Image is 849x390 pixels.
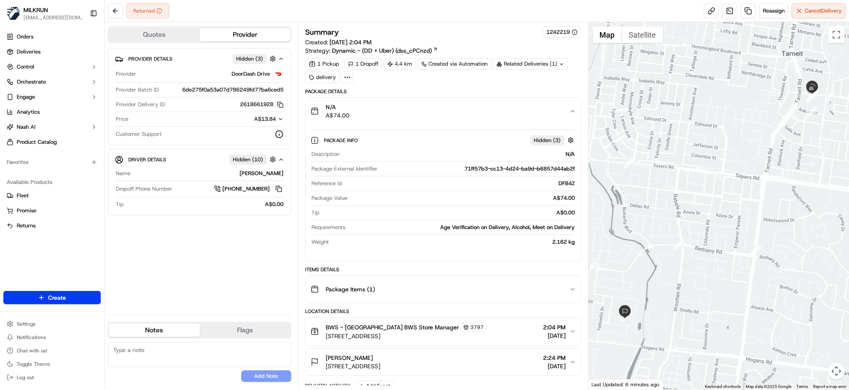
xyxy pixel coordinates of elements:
span: Product Catalog [17,138,57,146]
a: Analytics [3,105,101,119]
span: Weight [311,238,329,246]
a: Dynamic - (DD + Uber) (dss_cPCnzd) [332,46,438,55]
button: Show street map [593,26,622,43]
button: CancelDelivery [792,3,846,18]
div: 4 [806,92,817,103]
div: 4.4 km [384,58,416,70]
div: Available Products [3,176,101,189]
button: Log out [3,372,101,383]
button: Provider DetailsHidden (3) [115,52,284,66]
button: Create [3,291,101,304]
span: Customer Support [116,130,162,138]
button: Keyboard shortcuts [705,384,741,390]
a: Deliveries [3,45,101,59]
span: Nash AI [17,123,36,131]
span: Price [116,115,128,123]
button: [EMAIL_ADDRESS][DOMAIN_NAME] [23,14,83,21]
a: Fleet [7,192,97,199]
span: Requirements [311,224,345,231]
span: Settings [17,321,36,327]
div: 1 Pickup [305,58,343,70]
span: Control [17,63,34,71]
div: 10 [586,261,597,272]
span: Orders [17,33,33,41]
button: 2618661928 [240,101,283,108]
a: Product Catalog [3,135,101,149]
button: Toggle fullscreen view [828,26,845,43]
span: [STREET_ADDRESS] [326,332,487,340]
span: Deliveries [17,48,41,56]
button: Engage [3,90,101,104]
span: Driver Details [128,156,166,163]
button: Map camera controls [828,363,845,380]
span: Created: [305,38,372,46]
img: MILKRUN [7,7,20,20]
span: DoorDash Drive [232,70,270,78]
div: Last Updated: 6 minutes ago [589,379,663,390]
button: N/AA$74.00 [306,98,581,125]
div: A$0.00 [127,201,283,208]
button: Settings [3,318,101,330]
button: Control [3,60,101,74]
button: Promise [3,204,101,217]
button: Returns [3,219,101,232]
span: Analytics [17,108,40,116]
div: 11 [624,157,635,168]
span: [DATE] [543,362,566,370]
div: Related Deliveries (1) [493,58,568,70]
button: Hidden (3) [232,54,278,64]
button: Hidden (3) [530,135,576,145]
span: Name [116,170,130,177]
span: [DATE] 2:04 PM [329,38,372,46]
img: Google [591,379,618,390]
button: MILKRUN [23,6,48,14]
span: Log out [17,374,34,381]
span: BWS - [GEOGRAPHIC_DATA] BWS Store Manager [326,323,459,331]
span: Tip [116,201,124,208]
a: Created via Automation [418,58,491,70]
span: Notifications [17,334,46,341]
div: 7 [673,239,684,250]
span: [STREET_ADDRESS] [326,362,380,370]
span: A$74.00 [326,111,349,120]
div: Package Details [305,88,581,95]
h3: Summary [305,28,339,36]
button: Hidden (10) [229,154,278,165]
a: Returns [7,222,97,229]
span: Dynamic - (DD + Uber) (dss_cPCnzd) [332,46,432,55]
span: Provider Details [128,56,172,62]
div: Delivery Activity [305,382,351,389]
span: Engage [17,93,35,101]
div: Favorites [3,155,101,169]
div: 2.162 kg [332,238,575,246]
button: Fleet [3,189,101,202]
div: DFB4Z [345,180,575,187]
div: 9 [620,311,631,322]
span: Provider Batch ID [116,86,159,94]
span: Hidden ( 10 ) [233,156,263,163]
button: Reassign [759,3,788,18]
span: Returns [17,222,36,229]
span: Create [48,293,66,302]
a: [PHONE_NUMBER] [214,184,283,194]
span: Cancel Delivery [805,7,842,15]
div: 13 [806,91,817,102]
div: 6 [750,245,761,256]
span: N/A [326,103,349,111]
span: 2:24 PM [543,354,566,362]
button: Notes [109,324,200,337]
button: Toggle Theme [3,358,101,370]
div: 5 [806,106,817,117]
div: Strategy: [305,46,438,55]
span: Package Items ( 1 ) [326,285,375,293]
span: Dropoff Phone Number [116,185,172,193]
span: [PHONE_NUMBER] [222,185,270,193]
span: Map data ©2025 Google [746,384,791,389]
button: Notifications [3,331,101,343]
span: Package Value [311,194,347,202]
div: N/AA$74.00 [306,125,581,261]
